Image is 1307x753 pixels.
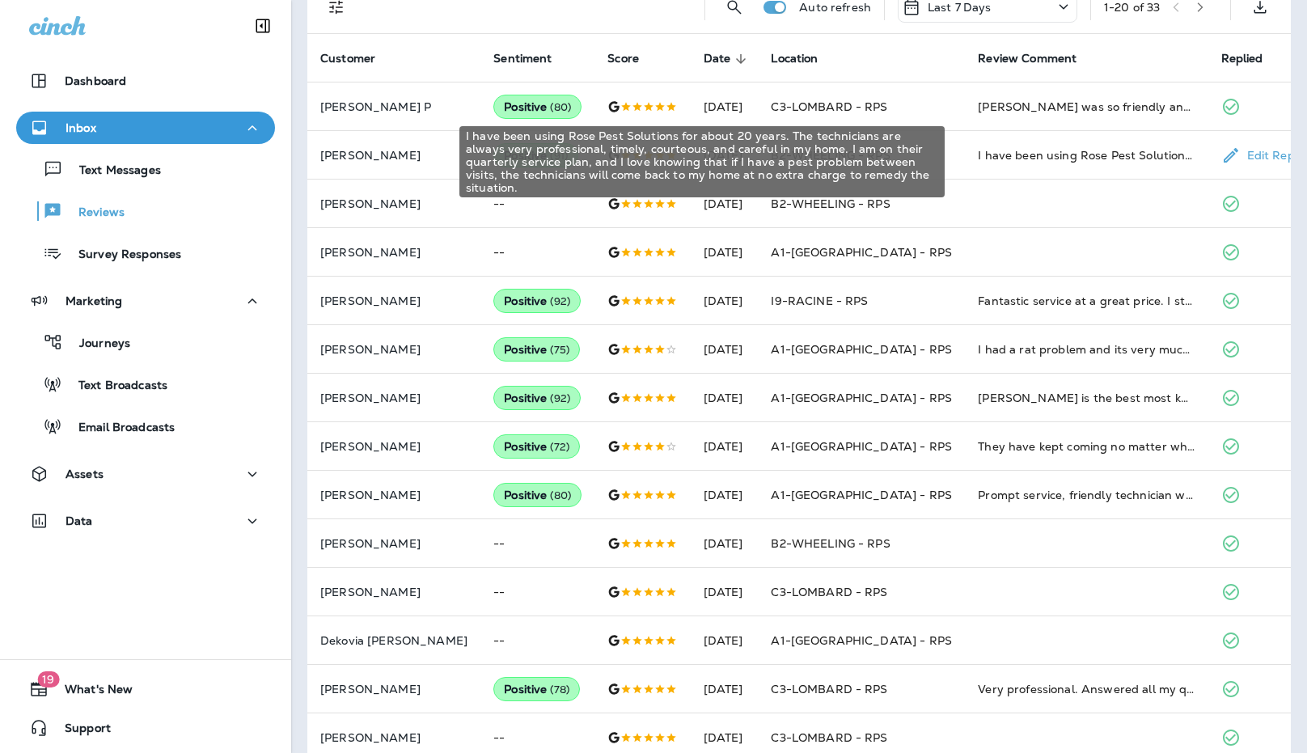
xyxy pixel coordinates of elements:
span: Date [704,52,752,66]
span: Date [704,52,731,66]
p: [PERSON_NAME] [320,440,467,453]
div: Positive [493,434,580,459]
p: Dekovia [PERSON_NAME] [320,634,467,647]
td: -- [480,616,594,665]
button: Support [16,712,275,744]
td: -- [480,519,594,568]
span: Sentiment [493,52,573,66]
td: [DATE] [691,180,759,228]
p: Last 7 Days [928,1,992,14]
span: 19 [37,671,59,687]
span: A1-[GEOGRAPHIC_DATA] - RPS [771,633,952,648]
span: ( 72 ) [550,440,569,454]
span: A1-[GEOGRAPHIC_DATA] - RPS [771,439,952,454]
span: A1-[GEOGRAPHIC_DATA] - RPS [771,488,952,502]
td: [DATE] [691,277,759,325]
span: Location [771,52,818,66]
div: Positive [493,386,581,410]
p: [PERSON_NAME] [320,537,467,550]
td: [DATE] [691,616,759,665]
button: Text Broadcasts [16,367,275,401]
p: [PERSON_NAME] [320,197,467,210]
span: Replied [1221,52,1263,66]
span: B2-WHEELING - RPS [771,197,890,211]
span: Replied [1221,52,1284,66]
div: Very professional. Answered all my questions. Cleaned after completion [978,681,1195,697]
td: [DATE] [691,471,759,519]
button: Journeys [16,325,275,359]
p: [PERSON_NAME] [320,586,467,599]
span: ( 78 ) [550,683,569,696]
span: ( 92 ) [550,391,570,405]
div: Fantastic service at a great price. I started with them when I made the huge mistake of planting ... [978,293,1195,309]
td: [DATE] [691,82,759,131]
span: Support [49,721,111,741]
p: Dashboard [65,74,126,87]
button: Inbox [16,112,275,144]
div: 1 - 20 of 33 [1104,1,1160,14]
p: Marketing [66,294,122,307]
p: Email Broadcasts [62,421,175,436]
span: ( 80 ) [550,100,571,114]
p: Edit Reply [1241,149,1305,162]
button: Survey Responses [16,236,275,270]
td: [DATE] [691,374,759,422]
div: Prompt service, friendly technician who diagnosed problem and offered agreeable solutions. I’ve e... [978,487,1195,503]
div: Positive [493,337,580,362]
span: ( 80 ) [550,489,571,502]
p: Assets [66,467,104,480]
span: C3-LOMBARD - RPS [771,99,887,114]
p: Auto refresh [799,1,871,14]
td: [DATE] [691,422,759,471]
button: Reviews [16,194,275,228]
span: A1-[GEOGRAPHIC_DATA] - RPS [771,391,952,405]
p: Journeys [63,336,130,352]
span: Sentiment [493,52,552,66]
button: Dashboard [16,65,275,97]
button: Text Messages [16,152,275,186]
button: Collapse Sidebar [240,10,286,42]
td: [DATE] [691,665,759,713]
div: Positive [493,289,581,313]
button: Marketing [16,285,275,317]
div: I have been using Rose Pest Solutions for about 20 years. The technicians are always very profess... [978,147,1195,163]
div: Positive [493,95,582,119]
span: B2-WHEELING - RPS [771,536,890,551]
span: C3-LOMBARD - RPS [771,730,887,745]
td: [DATE] [691,228,759,277]
span: ( 75 ) [550,343,569,357]
div: Positive [493,677,580,701]
p: Reviews [62,205,125,221]
span: I9-RACINE - RPS [771,294,868,308]
td: [DATE] [691,519,759,568]
span: C3-LOMBARD - RPS [771,585,887,599]
p: Inbox [66,121,96,134]
p: [PERSON_NAME] [320,391,467,404]
p: Text Messages [63,163,161,179]
span: Score [607,52,660,66]
p: [PERSON_NAME] [320,246,467,259]
span: A1-[GEOGRAPHIC_DATA] - RPS [771,342,952,357]
div: They have kept coming no matter what the weather and putting poison in their traps. I'm not sure ... [978,438,1195,455]
span: ( 92 ) [550,294,570,308]
button: Data [16,505,275,537]
span: What's New [49,683,133,702]
span: A1-[GEOGRAPHIC_DATA] - RPS [771,245,952,260]
span: Score [607,52,639,66]
div: Positive [493,483,582,507]
span: C3-LOMBARD - RPS [771,682,887,696]
button: Assets [16,458,275,490]
span: Customer [320,52,375,66]
p: [PERSON_NAME] [320,489,467,501]
p: Survey Responses [62,247,181,263]
td: -- [480,568,594,616]
td: [DATE] [691,568,759,616]
p: Text Broadcasts [62,379,167,394]
button: 19What's New [16,673,275,705]
td: -- [480,228,594,277]
p: [PERSON_NAME] P [320,100,467,113]
span: Location [771,52,839,66]
button: Email Broadcasts [16,409,275,443]
div: Sean is the best most knowledgeable person I have ever worked with for this kind of service. I fe... [978,390,1195,406]
td: -- [480,180,594,228]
